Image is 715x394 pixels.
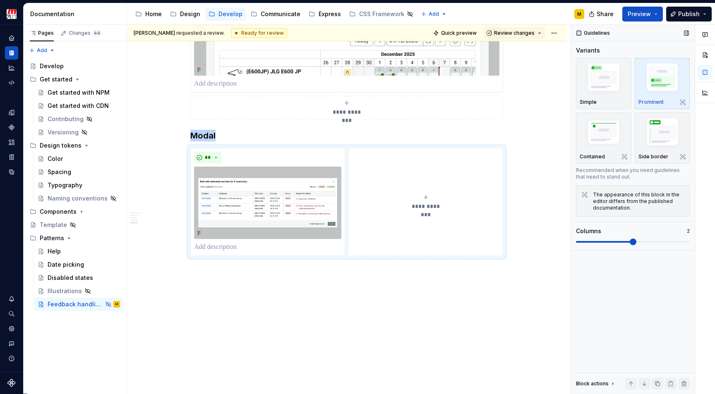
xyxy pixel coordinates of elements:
button: Contact support [5,337,18,350]
div: Design tokens [40,141,82,150]
p: Side border [638,153,668,160]
span: 44 [92,30,101,36]
div: Express [319,10,341,18]
span: Publish [678,10,700,18]
p: Prominent [638,99,664,105]
div: Typography [48,181,82,189]
div: Spacing [48,168,71,176]
a: Design tokens [5,106,18,119]
div: Develop [40,62,64,70]
h3: Modal [190,130,503,141]
div: Recommended when you need guidelines that need to stand out. [576,167,690,180]
div: The appearance of this block in the editor differs from the published documentation. [593,191,684,211]
div: M [577,11,581,17]
div: Patterns [26,232,123,245]
div: Home [145,10,162,18]
div: Template [40,221,67,229]
div: Design tokens [26,139,123,152]
img: placeholder [580,61,628,97]
div: Get started [40,75,72,84]
a: Feedback handlingM [34,298,123,311]
p: 2 [687,228,690,234]
a: Versioning [34,126,123,139]
div: Communicate [261,10,300,18]
button: placeholderSimple [576,58,631,109]
a: Illustrations [34,284,123,298]
a: Naming conventions [34,192,123,205]
button: Review changes [484,27,545,39]
button: Publish [666,7,712,21]
div: Contributing [48,115,84,123]
div: Page tree [132,6,417,22]
button: Share [585,7,619,21]
div: Get started with NPM [48,88,110,97]
div: Notifications [5,292,18,306]
button: Search ⌘K [5,307,18,320]
span: Quick preview [441,30,477,36]
span: [PERSON_NAME] [134,30,175,36]
div: Get started [26,73,123,86]
a: CSS Framework [346,7,417,21]
div: Design [180,10,200,18]
a: Color [34,152,123,165]
a: Communicate [247,7,304,21]
div: Help [48,247,61,256]
button: Quick preview [431,27,480,39]
div: Versioning [48,128,79,136]
div: Block actions [576,380,609,387]
span: Review changes [494,30,535,36]
img: placeholder [580,117,628,149]
a: Design [167,7,204,21]
div: Patterns [40,234,64,242]
a: Spacing [34,165,123,179]
a: Disabled states [34,271,123,284]
div: Ready for review [231,28,287,38]
div: Feedback handling [48,300,103,308]
a: Help [34,245,123,258]
div: Develop [218,10,242,18]
a: Assets [5,136,18,149]
a: Data sources [5,165,18,179]
a: Supernova Logo [7,379,16,387]
div: Page tree [26,60,123,311]
div: Get started with CDN [48,102,109,110]
a: Contributing [34,112,123,126]
a: Home [5,31,18,45]
a: Home [132,7,165,21]
div: CSS Framework [359,10,404,18]
span: Preview [628,10,651,18]
a: Date picking [34,258,123,271]
a: Documentation [5,46,18,60]
a: Analytics [5,61,18,74]
span: Add [37,47,47,54]
button: placeholderSide border [635,112,690,164]
div: Changes [69,30,101,36]
a: Develop [26,60,123,73]
div: Disabled states [48,274,93,282]
div: Variants [576,46,600,55]
div: Color [48,155,63,163]
div: Naming conventions [48,194,108,203]
div: Columns [576,227,601,235]
span: Share [597,10,614,18]
img: f0822bc4-fafc-49e9-8144-d365ed3a06db.png [194,167,341,239]
p: Simple [580,99,597,105]
div: Documentation [30,10,123,18]
p: Contained [580,153,605,160]
div: Illustrations [48,287,82,295]
div: Block actions [576,378,616,389]
a: Settings [5,322,18,335]
span: Add [429,11,439,17]
div: Components [5,121,18,134]
a: Storybook stories [5,150,18,164]
button: Add [418,8,449,20]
